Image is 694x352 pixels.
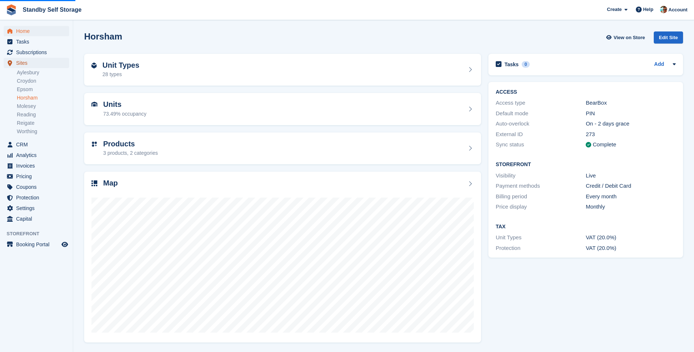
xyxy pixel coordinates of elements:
a: menu [4,37,69,47]
a: Croydon [17,78,69,85]
h2: ACCESS [496,89,676,95]
div: Live [586,172,676,180]
h2: Units [103,100,146,109]
img: unit-icn-7be61d7bf1b0ce9d3e12c5938cc71ed9869f7b940bace4675aadf7bd6d80202e.svg [91,102,97,107]
div: Billing period [496,192,586,201]
h2: Unit Types [102,61,139,70]
a: Molesey [17,103,69,110]
span: Create [607,6,622,13]
div: Monthly [586,203,676,211]
div: Complete [593,141,616,149]
span: Analytics [16,150,60,160]
a: Map [84,172,481,342]
span: Account [668,6,687,14]
span: Pricing [16,171,60,181]
div: 28 types [102,71,139,78]
a: View on Store [605,31,648,44]
a: menu [4,171,69,181]
img: unit-type-icn-2b2737a686de81e16bb02015468b77c625bbabd49415b5ef34ead5e3b44a266d.svg [91,63,97,68]
a: Products 3 products, 2 categories [84,132,481,165]
img: custom-product-icn-752c56ca05d30b4aa98f6f15887a0e09747e85b44ffffa43cff429088544963d.svg [91,141,97,147]
a: menu [4,47,69,57]
div: External ID [496,130,586,139]
span: Coupons [16,182,60,192]
span: Protection [16,192,60,203]
div: Sync status [496,141,586,149]
div: 273 [586,130,676,139]
h2: Tax [496,224,676,230]
div: 73.49% occupancy [103,110,146,118]
a: Standby Self Storage [20,4,85,16]
a: menu [4,139,69,150]
a: Reigate [17,120,69,127]
a: Preview store [60,240,69,249]
div: Credit / Debit Card [586,182,676,190]
a: Aylesbury [17,69,69,76]
span: Subscriptions [16,47,60,57]
div: Unit Types [496,233,586,242]
div: Payment methods [496,182,586,190]
span: View on Store [614,34,645,41]
span: Sites [16,58,60,68]
div: Edit Site [654,31,683,44]
h2: Horsham [84,31,122,41]
a: Horsham [17,94,69,101]
span: Help [643,6,653,13]
div: VAT (20.0%) [586,233,676,242]
div: Visibility [496,172,586,180]
a: menu [4,150,69,160]
div: Every month [586,192,676,201]
div: VAT (20.0%) [586,244,676,252]
div: Auto-overlock [496,120,586,128]
a: Add [654,60,664,69]
a: menu [4,26,69,36]
a: menu [4,58,69,68]
a: Epsom [17,86,69,93]
div: Price display [496,203,586,211]
a: menu [4,161,69,171]
a: menu [4,203,69,213]
img: Michael Walker [660,6,667,13]
div: On - 2 days grace [586,120,676,128]
span: Tasks [16,37,60,47]
a: menu [4,182,69,192]
div: Protection [496,244,586,252]
a: Units 73.49% occupancy [84,93,481,125]
h2: Map [103,179,118,187]
h2: Storefront [496,162,676,168]
span: Home [16,26,60,36]
span: CRM [16,139,60,150]
div: 3 products, 2 categories [103,149,158,157]
div: Default mode [496,109,586,118]
a: Unit Types 28 types [84,54,481,86]
div: 0 [522,61,530,68]
h2: Products [103,140,158,148]
div: Access type [496,99,586,107]
span: Invoices [16,161,60,171]
span: Settings [16,203,60,213]
span: Storefront [7,230,73,237]
a: menu [4,239,69,250]
span: Capital [16,214,60,224]
img: stora-icon-8386f47178a22dfd0bd8f6a31ec36ba5ce8667c1dd55bd0f319d3a0aa187defe.svg [6,4,17,15]
div: BearBox [586,99,676,107]
img: map-icn-33ee37083ee616e46c38cad1a60f524a97daa1e2b2c8c0bc3eb3415660979fc1.svg [91,180,97,186]
a: Reading [17,111,69,118]
span: Booking Portal [16,239,60,250]
a: Edit Site [654,31,683,46]
a: Worthing [17,128,69,135]
a: menu [4,192,69,203]
div: PIN [586,109,676,118]
a: menu [4,214,69,224]
h2: Tasks [504,61,519,68]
